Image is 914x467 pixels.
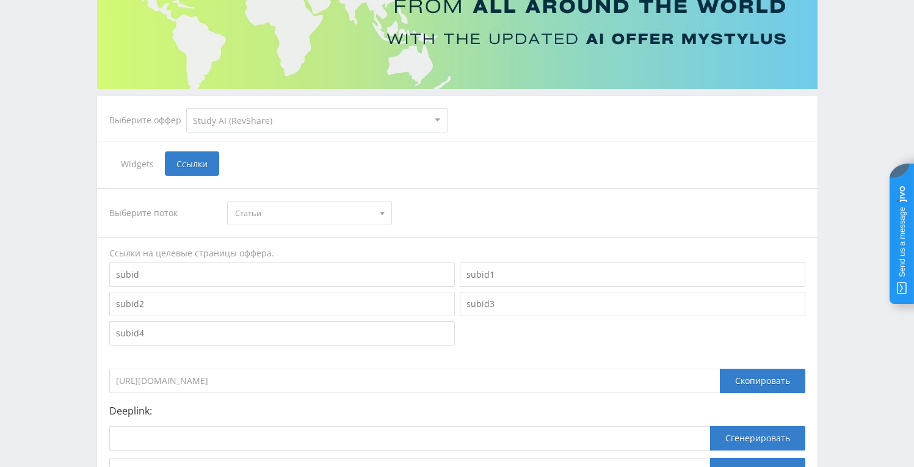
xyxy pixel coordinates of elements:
[460,262,805,287] input: subid1
[710,426,805,451] button: Сгенерировать
[109,262,455,287] input: subid
[235,201,373,225] span: Статьи
[109,201,216,225] div: Выберите поток
[720,369,805,393] div: Скопировать
[109,321,455,346] input: subid4
[109,405,805,416] p: Deeplink:
[109,292,455,316] input: subid2
[165,151,219,176] span: Ссылки
[109,115,186,125] div: Выберите оффер
[109,247,805,259] div: Ссылки на целевые страницы оффера.
[460,292,805,316] input: subid3
[109,151,165,176] span: Widgets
